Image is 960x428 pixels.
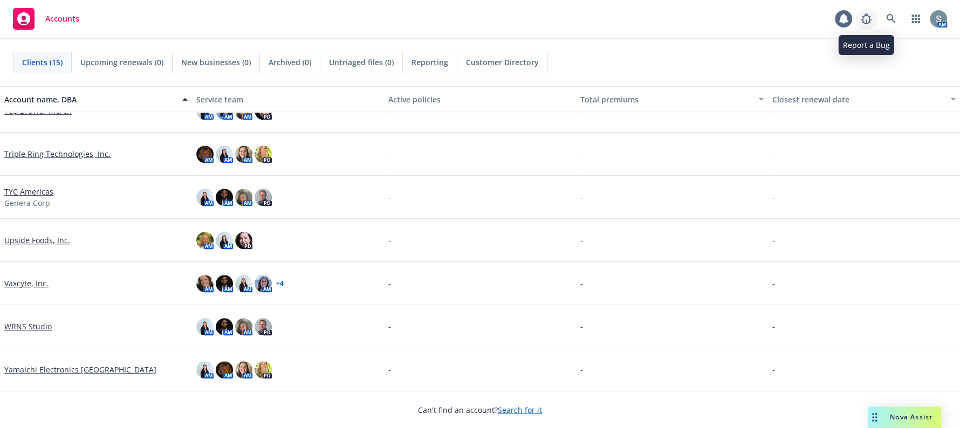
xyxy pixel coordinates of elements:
[196,189,214,206] img: photo
[772,148,775,160] span: -
[4,278,49,289] a: Vaxcyte, Inc.
[868,406,881,428] div: Drag to move
[772,278,775,289] span: -
[216,232,233,249] img: photo
[855,8,877,30] a: Report a Bug
[4,148,111,160] a: Triple Ring Technologies, Inc.
[498,405,542,415] a: Search for it
[772,94,944,105] div: Closest renewal date
[580,148,583,160] span: -
[196,318,214,335] img: photo
[216,146,233,163] img: photo
[216,189,233,206] img: photo
[580,321,583,332] span: -
[4,197,50,209] span: Genera Corp
[235,146,252,163] img: photo
[45,15,79,23] span: Accounts
[772,234,775,246] span: -
[880,8,902,30] a: Search
[255,189,272,206] img: photo
[580,234,583,246] span: -
[466,57,539,68] span: Customer Directory
[772,191,775,203] span: -
[196,275,214,292] img: photo
[388,321,391,332] span: -
[580,364,583,375] span: -
[235,232,252,249] img: photo
[388,234,391,246] span: -
[235,275,252,292] img: photo
[196,94,380,105] div: Service team
[768,86,960,112] button: Closest renewal date
[235,318,252,335] img: photo
[388,364,391,375] span: -
[772,321,775,332] span: -
[276,280,284,287] a: + 4
[868,406,941,428] button: Nova Assist
[216,361,233,378] img: photo
[580,278,583,289] span: -
[181,57,251,68] span: New businesses (0)
[772,364,775,375] span: -
[216,275,233,292] img: photo
[80,57,163,68] span: Upcoming renewals (0)
[418,404,542,416] span: Can't find an account?
[255,275,272,292] img: photo
[388,148,391,160] span: -
[196,232,214,249] img: photo
[4,94,176,105] div: Account name, DBA
[4,321,52,332] a: WRNS Studio
[196,146,214,163] img: photo
[384,86,576,112] button: Active policies
[235,361,252,378] img: photo
[216,318,233,335] img: photo
[388,191,391,203] span: -
[412,57,448,68] span: Reporting
[890,412,932,422] span: Nova Assist
[235,189,252,206] img: photo
[329,57,394,68] span: Untriaged files (0)
[9,4,84,34] a: Accounts
[255,361,272,378] img: photo
[388,94,572,105] div: Active policies
[580,191,583,203] span: -
[269,57,311,68] span: Archived (0)
[192,86,384,112] button: Service team
[255,318,272,335] img: photo
[4,186,53,197] a: TYC Americas
[576,86,768,112] button: Total premiums
[580,94,752,105] div: Total premiums
[22,57,63,68] span: Clients (15)
[905,8,927,30] a: Switch app
[255,146,272,163] img: photo
[4,364,156,375] a: Yamaichi Electronics [GEOGRAPHIC_DATA]
[388,278,391,289] span: -
[4,234,70,246] a: Upside Foods, Inc.
[930,10,947,27] img: photo
[196,361,214,378] img: photo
